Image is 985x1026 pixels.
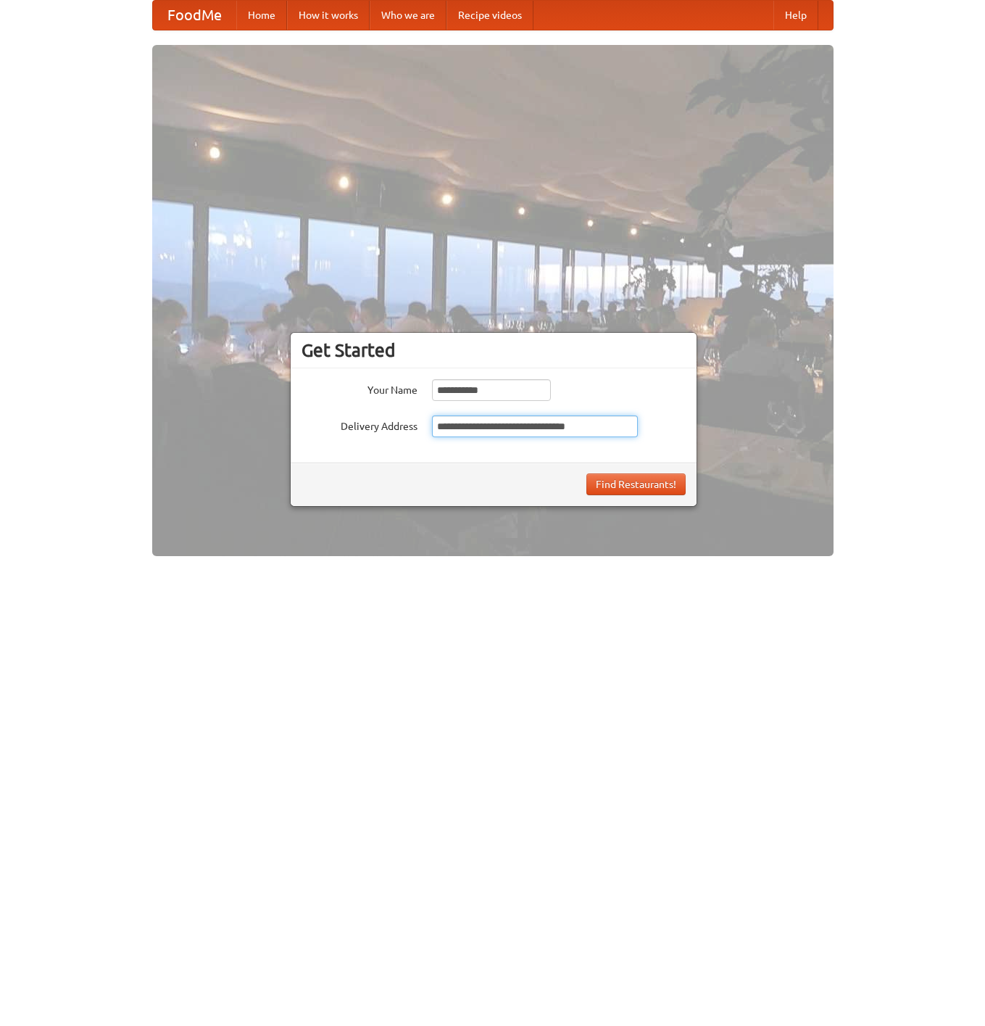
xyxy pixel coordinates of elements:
label: Your Name [302,379,417,397]
button: Find Restaurants! [586,473,686,495]
a: Home [236,1,287,30]
h3: Get Started [302,339,686,361]
a: Help [773,1,818,30]
a: Recipe videos [446,1,533,30]
a: How it works [287,1,370,30]
label: Delivery Address [302,415,417,434]
a: FoodMe [153,1,236,30]
a: Who we are [370,1,446,30]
